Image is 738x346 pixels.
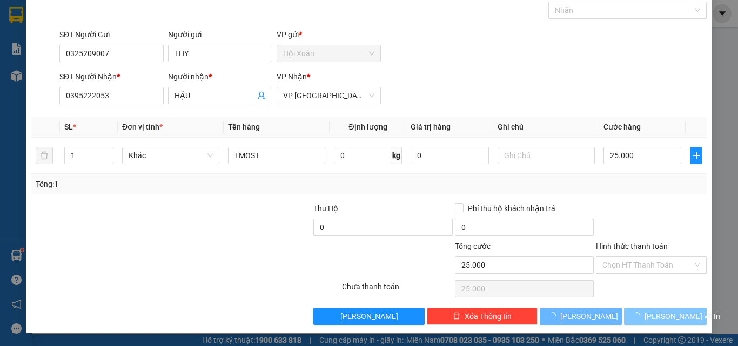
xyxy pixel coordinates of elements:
span: Phí thu hộ khách nhận trả [464,202,560,214]
button: [PERSON_NAME] [313,308,424,325]
span: Thu Hộ [313,204,338,213]
div: SĐT Người Gửi [59,29,164,40]
button: plus [690,147,702,164]
span: Định lượng [348,123,387,131]
input: 0 [411,147,488,164]
span: Hội Xuân [283,45,374,62]
span: Giá trị hàng [411,123,451,131]
div: Người gửi [168,29,272,40]
button: [PERSON_NAME] [540,308,622,325]
span: [PERSON_NAME] [340,310,398,322]
span: [PERSON_NAME] [560,310,618,322]
span: Đơn vị tính [122,123,163,131]
span: kg [391,147,402,164]
button: deleteXóa Thông tin [427,308,538,325]
div: VP gửi [277,29,381,40]
input: VD: Bàn, Ghế [228,147,325,164]
span: plus [690,151,702,160]
span: loading [548,312,560,320]
div: SĐT Người Nhận [59,71,164,83]
button: delete [36,147,53,164]
span: Khác [129,147,213,164]
div: Chưa thanh toán [341,281,454,300]
label: Hình thức thanh toán [596,242,668,250]
span: Tên hàng [228,123,260,131]
span: VP Sài Gòn [283,87,374,104]
span: Cước hàng [603,123,641,131]
span: [PERSON_NAME] và In [645,310,720,322]
span: Xóa Thông tin [465,310,512,322]
th: Ghi chú [493,117,599,138]
button: [PERSON_NAME] và In [624,308,707,325]
span: VP Nhận [277,72,307,81]
span: SL [64,123,73,131]
span: user-add [257,91,266,100]
div: Tổng: 1 [36,178,286,190]
span: loading [633,312,645,320]
span: delete [453,312,460,321]
input: Ghi Chú [498,147,595,164]
span: Tổng cước [455,242,491,250]
div: Người nhận [168,71,272,83]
